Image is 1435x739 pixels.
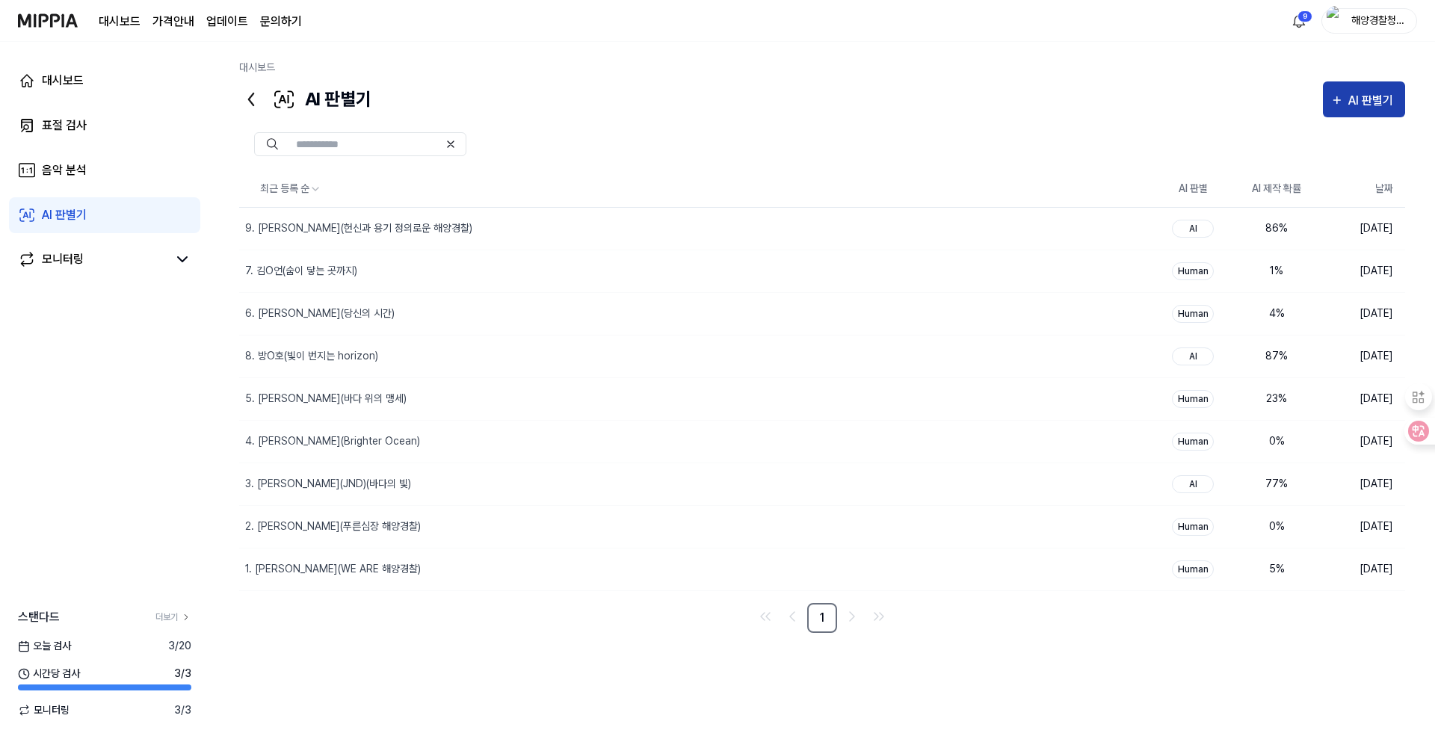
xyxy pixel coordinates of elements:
[9,152,200,188] a: 음악 분석
[174,702,191,718] span: 3 / 3
[42,161,87,179] div: 음악 분석
[245,263,357,279] div: 7. 김O언(숨이 닿는 곳까지)
[239,61,275,73] a: 대시보드
[1172,390,1214,408] div: Human
[18,666,80,681] span: 시간당 검사
[867,605,891,628] a: Go to last page
[840,605,864,628] a: Go to next page
[1318,292,1405,335] td: [DATE]
[245,519,421,534] div: 2. [PERSON_NAME](푸른심장 해양경찰)
[155,610,191,624] a: 더보기
[18,702,70,718] span: 모니터링
[1327,6,1345,36] img: profile
[174,666,191,681] span: 3 / 3
[152,13,194,31] button: 가격안내
[239,603,1405,633] nav: pagination
[245,348,378,364] div: 8. 방O호(빛이 번지는 horizon)
[753,605,777,628] a: Go to first page
[239,81,371,117] div: AI 판별기
[260,13,302,31] a: 문의하기
[780,605,804,628] a: Go to previous page
[245,433,420,449] div: 4. [PERSON_NAME](Brighter Ocean)
[1247,433,1306,449] div: 0 %
[1247,519,1306,534] div: 0 %
[1318,171,1405,207] th: 날짜
[1172,262,1214,280] div: Human
[1318,335,1405,377] td: [DATE]
[1247,220,1306,236] div: 86 %
[42,206,87,224] div: AI 판별기
[18,638,71,654] span: 오늘 검사
[1247,561,1306,577] div: 5 %
[168,638,191,654] span: 3 / 20
[1247,348,1306,364] div: 87 %
[1318,250,1405,292] td: [DATE]
[1348,91,1398,111] div: AI 판별기
[1151,171,1235,207] th: AI 판별
[1318,505,1405,548] td: [DATE]
[1323,81,1405,117] button: AI 판별기
[245,561,421,577] div: 1. [PERSON_NAME](WE ARE 해양경찰)
[1172,518,1214,536] div: Human
[1235,171,1318,207] th: AI 제작 확률
[18,250,167,268] a: 모니터링
[1247,391,1306,406] div: 23 %
[42,72,84,90] div: 대시보드
[807,603,837,633] a: 1
[1172,220,1214,238] div: AI
[1297,10,1312,22] div: 9
[245,476,411,492] div: 3. [PERSON_NAME](JND)(바다의 빛)
[245,391,407,406] div: 5. [PERSON_NAME](바다 위의 맹세)
[1172,475,1214,493] div: AI
[1287,9,1311,33] button: 알림9
[99,13,141,31] a: 대시보드
[1318,420,1405,463] td: [DATE]
[1318,207,1405,250] td: [DATE]
[206,13,248,31] a: 업데이트
[1172,433,1214,451] div: Human
[1321,8,1417,34] button: profile해양경찰청노래공모전
[9,108,200,143] a: 표절 검사
[9,63,200,99] a: 대시보드
[1290,12,1308,30] img: 알림
[1247,476,1306,492] div: 77 %
[245,220,472,236] div: 9. [PERSON_NAME](헌신과 용기 정의로운 해양경찰)
[245,306,395,321] div: 6. [PERSON_NAME](당신의 시간)
[1318,463,1405,505] td: [DATE]
[1349,12,1407,28] div: 해양경찰청노래공모전
[1247,263,1306,279] div: 1 %
[1172,560,1214,578] div: Human
[1318,548,1405,590] td: [DATE]
[9,197,200,233] a: AI 판별기
[267,138,278,150] img: Search
[1172,305,1214,323] div: Human
[42,250,84,268] div: 모니터링
[1172,347,1214,365] div: AI
[1318,377,1405,420] td: [DATE]
[42,117,87,134] div: 표절 검사
[1247,306,1306,321] div: 4 %
[18,608,60,626] span: 스탠다드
